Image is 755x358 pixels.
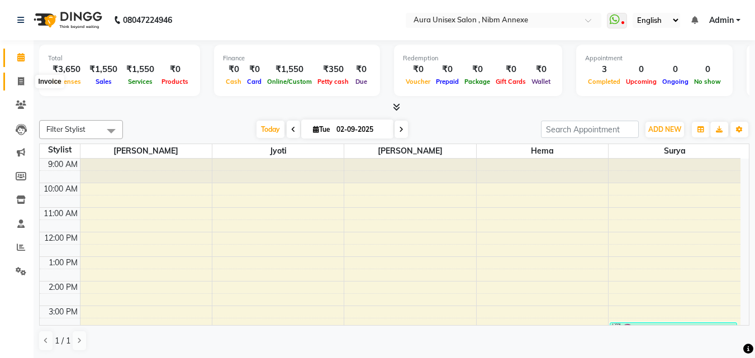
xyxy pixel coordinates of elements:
[529,63,553,76] div: ₹0
[93,78,115,85] span: Sales
[29,4,105,36] img: logo
[462,78,493,85] span: Package
[691,63,724,76] div: 0
[433,63,462,76] div: ₹0
[529,78,553,85] span: Wallet
[403,63,433,76] div: ₹0
[344,144,476,158] span: [PERSON_NAME]
[585,63,623,76] div: 3
[352,63,371,76] div: ₹0
[403,78,433,85] span: Voucher
[41,183,80,195] div: 10:00 AM
[315,78,352,85] span: Petty cash
[159,63,191,76] div: ₹0
[264,78,315,85] span: Online/Custom
[585,78,623,85] span: Completed
[315,63,352,76] div: ₹350
[122,63,159,76] div: ₹1,550
[85,63,122,76] div: ₹1,550
[244,63,264,76] div: ₹0
[123,4,172,36] b: 08047224946
[610,323,737,346] div: DEEPAK (BHAAVI), TK01, 03:40 PM-04:40 PM, Haircut - Haircut & Finish- Men (W/O Wash),[PERSON_NAME...
[403,54,553,63] div: Redemption
[35,75,64,88] div: Invoice
[244,78,264,85] span: Card
[40,144,80,156] div: Stylist
[48,63,85,76] div: ₹3,650
[41,208,80,219] div: 11:00 AM
[310,125,333,133] span: Tue
[659,78,691,85] span: Ongoing
[691,78,724,85] span: No show
[80,144,212,158] span: [PERSON_NAME]
[46,281,80,293] div: 2:00 PM
[42,232,80,244] div: 12:00 PM
[541,121,639,138] input: Search Appointment
[46,125,86,133] span: Filter Stylist
[493,63,529,76] div: ₹0
[48,54,191,63] div: Total
[645,122,684,137] button: ADD NEW
[648,125,681,133] span: ADD NEW
[659,63,691,76] div: 0
[212,144,344,158] span: Jyoti
[333,121,389,138] input: 2025-09-02
[462,63,493,76] div: ₹0
[477,144,608,158] span: Hema
[709,15,734,26] span: Admin
[223,54,371,63] div: Finance
[257,121,284,138] span: Today
[609,144,740,158] span: Surya
[46,257,80,269] div: 1:00 PM
[623,63,659,76] div: 0
[223,63,244,76] div: ₹0
[264,63,315,76] div: ₹1,550
[46,306,80,318] div: 3:00 PM
[623,78,659,85] span: Upcoming
[433,78,462,85] span: Prepaid
[585,54,724,63] div: Appointment
[46,159,80,170] div: 9:00 AM
[159,78,191,85] span: Products
[493,78,529,85] span: Gift Cards
[55,335,70,347] span: 1 / 1
[125,78,155,85] span: Services
[223,78,244,85] span: Cash
[353,78,370,85] span: Due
